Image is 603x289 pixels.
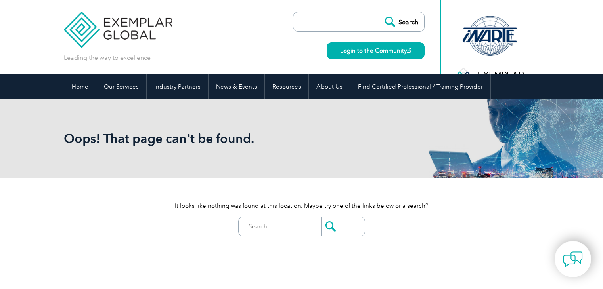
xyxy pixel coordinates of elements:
h1: Oops! That page can't be found. [64,131,368,146]
img: open_square.png [407,48,411,53]
a: Login to the Community [327,42,425,59]
a: Resources [265,74,308,99]
p: It looks like nothing was found at this location. Maybe try one of the links below or a search? [64,202,540,210]
a: Our Services [96,74,146,99]
a: About Us [309,74,350,99]
a: Find Certified Professional / Training Provider [350,74,490,99]
a: Home [64,74,96,99]
a: Industry Partners [147,74,208,99]
a: News & Events [209,74,264,99]
img: contact-chat.png [563,249,583,269]
input: Search [381,12,424,31]
input: Submit [321,217,365,236]
p: Leading the way to excellence [64,53,151,62]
